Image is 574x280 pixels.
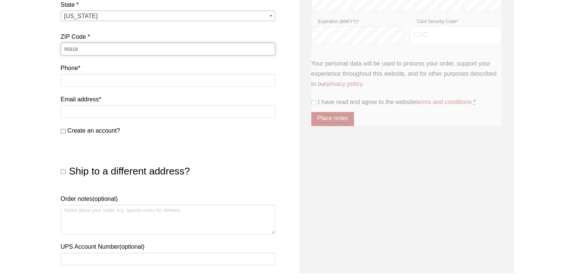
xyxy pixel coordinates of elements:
[61,63,275,73] label: Phone
[119,243,145,250] span: (optional)
[61,11,275,21] span: State
[61,11,275,21] span: California
[61,242,275,252] label: UPS Account Number
[68,127,120,134] span: Create an account?
[92,196,118,202] span: (optional)
[61,194,275,204] label: Order notes
[61,32,275,42] label: ZIP Code
[61,129,66,134] input: Create an account?
[69,165,190,177] span: Ship to a different address?
[61,169,66,174] input: Ship to a different address?
[61,94,275,104] label: Email address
